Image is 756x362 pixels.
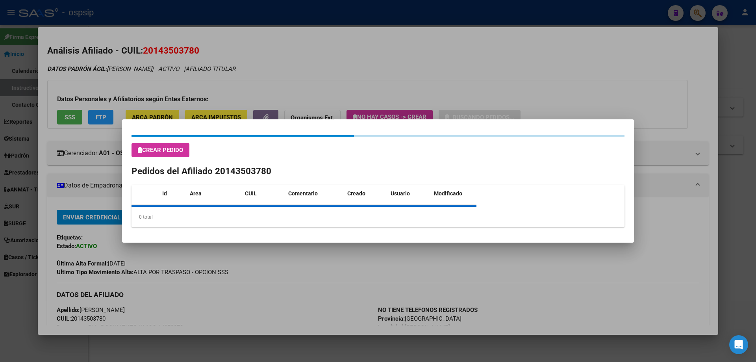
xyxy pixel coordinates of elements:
[190,190,202,197] span: Area
[132,143,189,157] button: Crear Pedido
[344,185,387,211] datatable-header-cell: Creado
[474,185,517,211] datatable-header-cell: Usuario Modificado
[245,190,257,197] span: CUIL
[387,185,431,211] datatable-header-cell: Usuario
[285,185,344,211] datatable-header-cell: Comentario
[431,185,474,211] datatable-header-cell: Modificado
[434,190,462,197] span: Modificado
[242,185,285,211] datatable-header-cell: CUIL
[132,165,624,178] h2: Pedidos del Afiliado 20143503780
[162,190,167,197] span: Id
[187,185,242,211] datatable-header-cell: Area
[159,185,187,211] datatable-header-cell: Id
[138,147,183,154] span: Crear Pedido
[347,190,365,197] span: Creado
[729,335,748,354] div: Open Intercom Messenger
[391,190,410,197] span: Usuario
[132,207,624,227] div: 0 total
[288,190,318,197] span: Comentario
